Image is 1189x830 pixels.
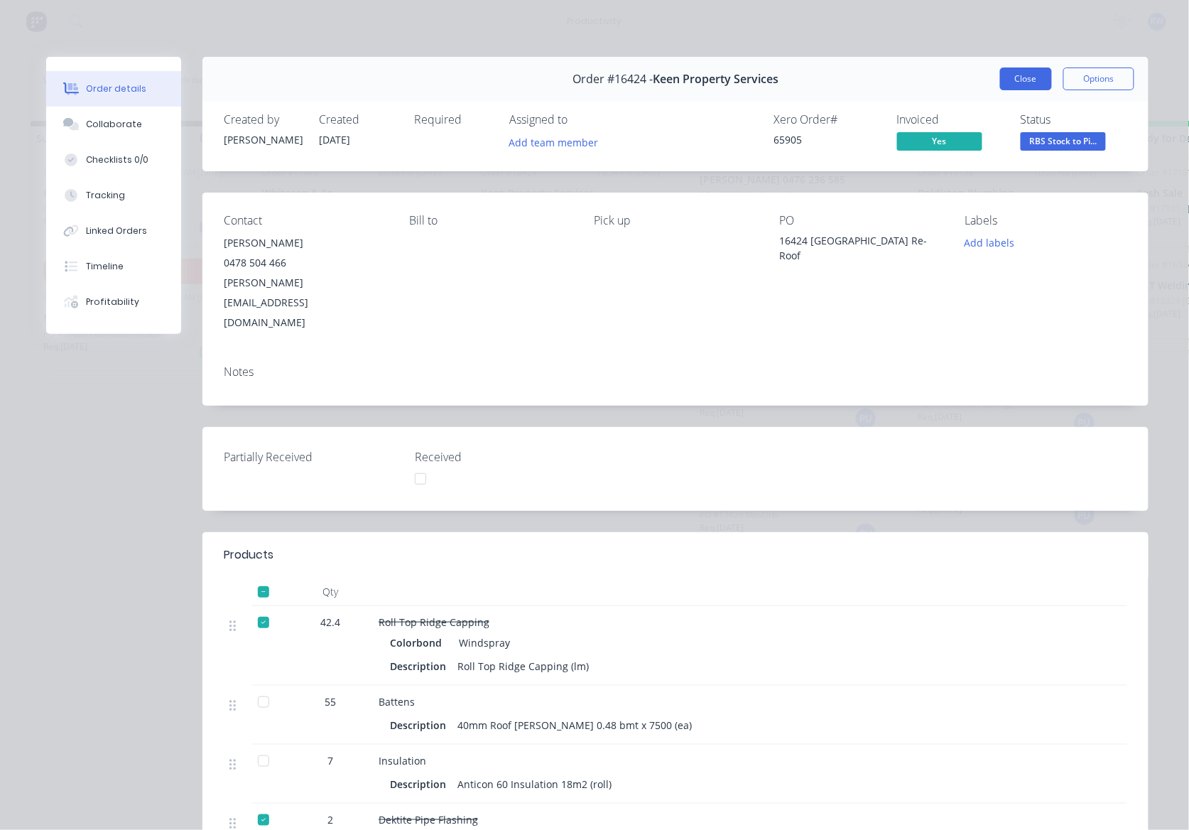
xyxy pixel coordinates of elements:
[86,153,148,166] div: Checklists 0/0
[390,715,452,735] div: Description
[46,107,181,142] button: Collaborate
[224,253,386,273] div: 0478 504 466
[224,132,302,147] div: [PERSON_NAME]
[897,132,982,150] span: Yes
[327,812,333,827] span: 2
[501,132,606,151] button: Add team member
[224,113,302,126] div: Created by
[224,365,1127,379] div: Notes
[224,273,386,333] div: [PERSON_NAME][EMAIL_ADDRESS][DOMAIN_NAME]
[327,753,333,768] span: 7
[390,774,452,794] div: Description
[390,656,452,677] div: Description
[452,715,697,735] div: 40mm Roof [PERSON_NAME] 0.48 bmt x 7500 (ea)
[572,72,653,86] span: Order #16424 -
[379,813,478,826] span: Dektite Pipe Flashing
[46,71,181,107] button: Order details
[379,615,489,629] span: Roll Top Ridge Capping
[224,448,401,465] label: Partially Received
[86,189,125,202] div: Tracking
[509,132,606,151] button: Add team member
[319,113,397,126] div: Created
[86,260,124,273] div: Timeline
[779,214,942,227] div: PO
[594,214,757,227] div: Pick up
[452,656,594,677] div: Roll Top Ridge Capping (lm)
[773,113,880,126] div: Xero Order #
[1000,68,1052,90] button: Close
[319,133,350,146] span: [DATE]
[325,694,336,709] span: 55
[414,113,492,126] div: Required
[224,233,386,253] div: [PERSON_NAME]
[86,118,142,131] div: Collaborate
[320,615,340,630] span: 42.4
[379,754,426,767] span: Insulation
[379,695,415,708] span: Battens
[46,178,181,213] button: Tracking
[86,296,139,308] div: Profitability
[897,113,1004,126] div: Invoiced
[453,632,510,653] div: Windspray
[46,249,181,284] button: Timeline
[409,214,572,227] div: Bill to
[46,284,181,320] button: Profitability
[1021,132,1106,150] span: RBS Stock to Pi...
[1063,68,1134,90] button: Options
[415,448,592,465] label: Received
[46,142,181,178] button: Checklists 0/0
[509,113,651,126] div: Assigned to
[86,225,147,237] div: Linked Orders
[452,774,617,794] div: Anticon 60 Insulation 18m2 (roll)
[773,132,880,147] div: 65905
[288,578,373,606] div: Qty
[1021,132,1106,153] button: RBS Stock to Pi...
[779,233,942,263] div: 16424 [GEOGRAPHIC_DATA] Re-Roof
[46,213,181,249] button: Linked Orders
[1021,113,1127,126] div: Status
[224,214,386,227] div: Contact
[390,632,447,653] div: Colorbond
[224,233,386,333] div: [PERSON_NAME]0478 504 466[PERSON_NAME][EMAIL_ADDRESS][DOMAIN_NAME]
[224,546,273,564] div: Products
[957,233,1022,252] button: Add labels
[86,82,146,95] div: Order details
[653,72,778,86] span: Keen Property Services
[965,214,1127,227] div: Labels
